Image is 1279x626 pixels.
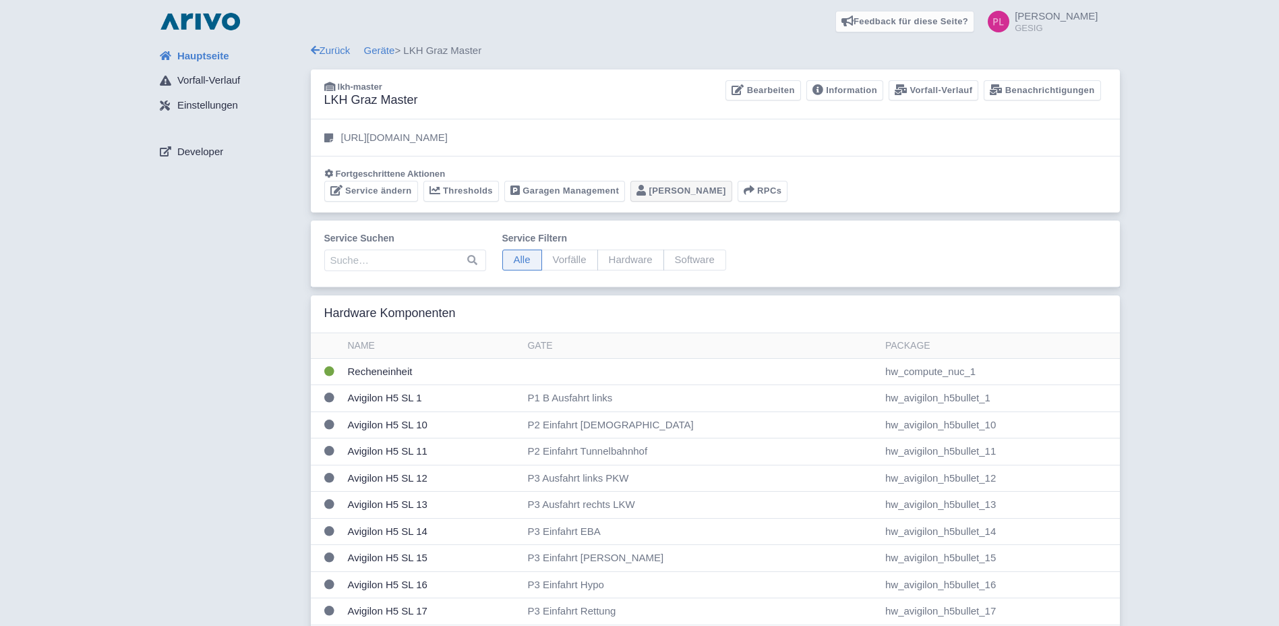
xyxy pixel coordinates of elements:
[880,598,1120,625] td: hw_avigilon_h5bullet_17
[980,11,1098,32] a: [PERSON_NAME] GESIG
[324,181,418,202] a: Service ändern
[835,11,975,32] a: Feedback für diese Seite?
[597,250,664,271] span: Hardware
[338,82,382,92] span: lkh-master
[177,98,238,113] span: Einstellungen
[324,250,486,271] input: Suche…
[1015,24,1098,32] small: GESIG
[343,571,523,598] td: Avigilon H5 SL 16
[880,465,1120,492] td: hw_avigilon_h5bullet_12
[149,68,311,94] a: Vorfall-Verlauf
[177,144,223,160] span: Developer
[880,358,1120,385] td: hw_compute_nuc_1
[324,306,456,321] h3: Hardware Komponenten
[502,250,542,271] span: Alle
[522,518,879,545] td: P3 Einfahrt EBA
[522,465,879,492] td: P3 Ausfahrt links PKW
[880,333,1120,359] th: Package
[522,492,879,519] td: P3 Ausfahrt rechts LKW
[725,80,800,101] a: Bearbeiten
[738,181,788,202] button: RPCs
[149,43,311,69] a: Hauptseite
[522,333,879,359] th: Gate
[343,411,523,438] td: Avigilon H5 SL 10
[311,43,1120,59] div: > LKH Graz Master
[502,231,726,246] label: Service filtern
[880,438,1120,465] td: hw_avigilon_h5bullet_11
[343,358,523,385] td: Recheneinheit
[149,93,311,119] a: Einstellungen
[324,93,418,108] h3: LKH Graz Master
[880,545,1120,572] td: hw_avigilon_h5bullet_15
[880,571,1120,598] td: hw_avigilon_h5bullet_16
[522,571,879,598] td: P3 Einfahrt Hypo
[541,250,598,271] span: Vorfälle
[522,545,879,572] td: P3 Einfahrt [PERSON_NAME]
[522,385,879,412] td: P1 B Ausfahrt links
[177,49,229,64] span: Hauptseite
[1015,10,1098,22] span: [PERSON_NAME]
[663,250,726,271] span: Software
[343,545,523,572] td: Avigilon H5 SL 15
[984,80,1100,101] a: Benachrichtigungen
[806,80,883,101] a: Information
[343,333,523,359] th: Name
[343,518,523,545] td: Avigilon H5 SL 14
[880,385,1120,412] td: hw_avigilon_h5bullet_1
[343,598,523,625] td: Avigilon H5 SL 17
[880,411,1120,438] td: hw_avigilon_h5bullet_10
[336,169,446,179] span: Fortgeschrittene Aktionen
[889,80,978,101] a: Vorfall-Verlauf
[630,181,732,202] a: [PERSON_NAME]
[343,465,523,492] td: Avigilon H5 SL 12
[880,492,1120,519] td: hw_avigilon_h5bullet_13
[311,45,351,56] a: Zurück
[343,438,523,465] td: Avigilon H5 SL 11
[504,181,625,202] a: Garagen Management
[341,130,448,146] p: [URL][DOMAIN_NAME]
[177,73,240,88] span: Vorfall-Verlauf
[522,411,879,438] td: P2 Einfahrt [DEMOGRAPHIC_DATA]
[324,231,486,246] label: Service suchen
[522,438,879,465] td: P2 Einfahrt Tunnelbahnhof
[880,518,1120,545] td: hw_avigilon_h5bullet_14
[343,492,523,519] td: Avigilon H5 SL 13
[364,45,395,56] a: Geräte
[522,598,879,625] td: P3 Einfahrt Rettung
[423,181,499,202] a: Thresholds
[343,385,523,412] td: Avigilon H5 SL 1
[149,139,311,165] a: Developer
[157,11,243,32] img: logo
